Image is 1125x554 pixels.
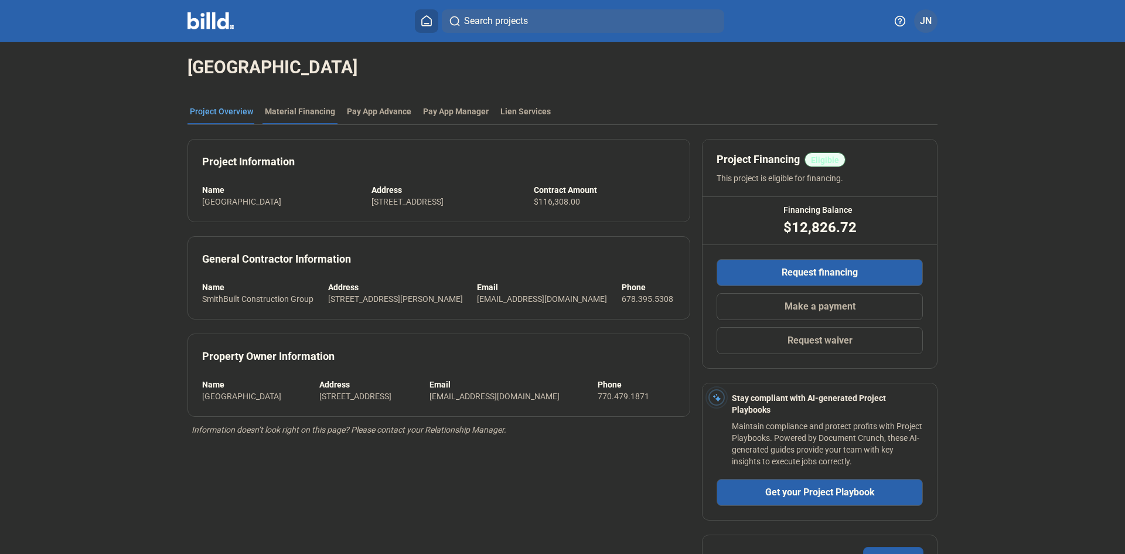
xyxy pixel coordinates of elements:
span: [EMAIL_ADDRESS][DOMAIN_NAME] [429,392,560,401]
span: Pay App Manager [423,106,489,117]
div: Phone [598,379,676,390]
img: Billd Company Logo [187,12,234,29]
span: [STREET_ADDRESS] [319,392,391,401]
button: Get your Project Playbook [717,479,923,506]
span: Search projects [464,14,528,28]
div: Phone [622,281,676,293]
div: Email [477,281,610,293]
div: Material Financing [265,106,335,117]
div: Address [328,281,466,293]
span: $12,826.72 [783,218,857,237]
div: Lien Services [500,106,551,117]
span: JN [920,14,932,28]
div: Address [319,379,418,390]
div: Pay App Advance [347,106,411,117]
span: [EMAIL_ADDRESS][DOMAIN_NAME] [477,294,607,304]
span: 770.479.1871 [598,392,649,401]
div: Email [429,379,586,390]
span: 678.395.5308 [622,294,673,304]
span: Make a payment [785,300,855,314]
button: Search projects [442,9,724,33]
div: Name [202,281,316,293]
span: Request financing [782,266,858,280]
div: Property Owner Information [202,348,335,365]
span: Stay compliant with AI-generated Project Playbooks [732,393,886,414]
span: $116,308.00 [534,197,580,206]
span: [GEOGRAPHIC_DATA] [202,197,281,206]
span: This project is eligible for financing. [717,174,843,183]
button: JN [914,9,937,33]
div: General Contractor Information [202,251,351,267]
div: Project Overview [190,106,253,117]
span: [STREET_ADDRESS] [371,197,444,206]
div: Contract Amount [534,184,676,196]
span: [STREET_ADDRESS][PERSON_NAME] [328,294,463,304]
button: Request waiver [717,327,923,354]
span: Get your Project Playbook [765,485,875,499]
div: Name [202,379,308,390]
div: Name [202,184,360,196]
span: Financing Balance [783,204,853,216]
mat-chip: Eligible [804,152,846,167]
div: Address [371,184,522,196]
span: Maintain compliance and protect profits with Project Playbooks. Powered by Document Crunch, these... [732,422,922,466]
span: [GEOGRAPHIC_DATA] [202,392,281,401]
span: Information doesn’t look right on this page? Please contact your Relationship Manager. [192,425,506,434]
span: [GEOGRAPHIC_DATA] [187,56,937,79]
div: Project Information [202,154,295,170]
button: Make a payment [717,293,923,320]
span: Request waiver [787,334,853,348]
span: SmithBuilt Construction Group [202,294,313,304]
button: Request financing [717,259,923,286]
span: Project Financing [717,151,800,168]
